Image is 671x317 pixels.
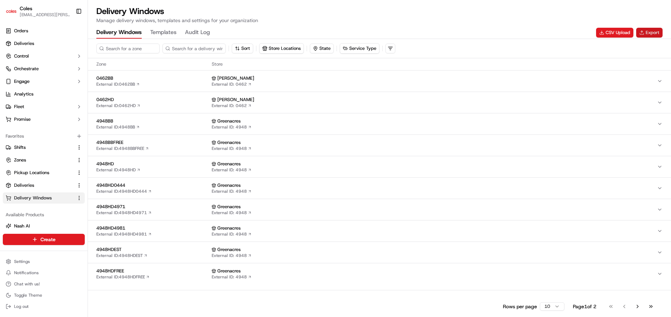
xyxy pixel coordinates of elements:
a: Pickup Locations [6,170,74,176]
button: State [310,44,334,53]
a: Deliveries [6,182,74,189]
button: [EMAIL_ADDRESS][PERSON_NAME][PERSON_NAME][DOMAIN_NAME] [20,12,70,18]
span: 4948BB [96,118,209,124]
button: Deliveries [3,180,85,191]
span: Greenacres [217,246,241,253]
span: Log out [14,304,28,309]
button: 4948BBFREEExternal ID:4948BBFREE GreenacresExternal ID: 4948 [88,135,671,156]
p: Rows per page [503,303,537,310]
span: Greenacres [217,182,241,189]
a: Nash AI [6,223,82,229]
a: External ID:4948HD4971 [96,210,152,216]
a: 📗Knowledge Base [4,99,57,112]
button: 0462HDExternal ID:0462HD [PERSON_NAME]External ID: 0462 [88,92,671,113]
button: Coles [20,5,32,12]
button: Shifts [3,142,85,153]
span: Analytics [14,91,33,97]
button: Delivery Windows [3,192,85,204]
span: 4948HD [96,161,209,167]
span: Pylon [70,119,85,124]
span: Greenacres [217,161,241,167]
div: Favorites [3,131,85,142]
span: Greenacres [217,225,241,231]
button: 4948HD0444External ID:4948HD0444 GreenacresExternal ID: 4948 [88,178,671,199]
a: External ID:0462HD [96,103,141,108]
h1: Delivery Windows [96,6,258,17]
a: External ID:4948HD4981 [96,231,152,237]
button: 4948HDESTExternal ID:4948HDEST GreenacresExternal ID: 4948 [88,242,671,263]
div: 📗 [7,103,13,108]
button: Chat with us! [3,279,85,289]
button: 0462BBExternal ID:0462BB [PERSON_NAME]External ID: 0462 [88,71,671,92]
span: Pickup Locations [14,170,49,176]
span: [PERSON_NAME] [217,97,254,103]
button: Delivery Windows [96,27,142,39]
a: External ID: 4948 [212,167,252,173]
span: Engage [14,78,30,85]
a: External ID:4948HD [96,167,141,173]
a: External ID: 4948 [212,231,252,237]
a: Shifts [6,144,74,151]
a: External ID: 4948 [212,146,252,151]
span: 0462BB [96,75,209,81]
button: Settings [3,257,85,266]
span: Nash AI [14,223,30,229]
input: Search for a delivery window [162,44,226,53]
a: External ID:4948HDFREE [96,274,150,280]
a: Powered byPylon [50,119,85,124]
span: 4948HD4971 [96,204,209,210]
span: Greenacres [217,268,241,274]
span: Create [40,236,56,243]
button: Promise [3,114,85,125]
button: Store Locations [259,43,304,54]
input: Search for a zone [96,44,160,53]
span: API Documentation [66,102,113,109]
a: Delivery Windows [6,195,74,201]
span: 4948HDEST [96,246,209,253]
button: Control [3,51,85,62]
span: Zones [14,157,26,163]
div: Available Products [3,209,85,220]
img: 1736555255976-a54dd68f-1ca7-489b-9aae-adbdc363a1c4 [7,67,20,80]
button: Export [636,28,663,38]
button: 4948HD4981External ID:4948HD4981 GreenacresExternal ID: 4948 [88,220,671,242]
a: External ID: 4948 [212,124,252,130]
a: External ID:4948BB [96,124,140,130]
span: Greenacres [217,118,241,124]
button: Store Locations [260,44,303,53]
button: Audit Log [185,27,210,39]
a: Zones [6,157,74,163]
span: Store [212,61,663,67]
input: Got a question? Start typing here... [18,45,127,53]
span: Notifications [14,270,39,276]
span: 4948HD4981 [96,225,209,231]
a: External ID:4948BBFREE [96,146,149,151]
button: Notifications [3,268,85,278]
button: Service Type [340,44,379,53]
span: Deliveries [14,40,34,47]
span: [PERSON_NAME] [217,75,254,81]
a: External ID: 0462 [212,103,252,108]
button: 4948BBExternal ID:4948BB GreenacresExternal ID: 4948 [88,113,671,134]
span: 0462HD [96,97,209,103]
span: 4948HDFREE [96,268,209,274]
button: 4948HDFREEExternal ID:4948HDFREE GreenacresExternal ID: 4948 [88,263,671,284]
span: 4948HD0444 [96,182,209,189]
a: External ID:4948HD0444 [96,189,152,194]
img: Coles [6,6,17,17]
button: Fleet [3,101,85,112]
a: External ID: 4948 [212,274,252,280]
a: External ID: 4948 [212,189,252,194]
span: Promise [14,116,31,123]
span: Shifts [14,144,26,151]
div: We're available if you need us! [24,74,89,80]
a: External ID: 4948 [212,210,252,216]
p: Manage delivery windows, templates and settings for your organization [96,17,258,24]
button: Start new chat [120,69,128,78]
span: Greenacres [217,139,241,146]
a: External ID: 4948 [212,253,252,258]
button: Pickup Locations [3,167,85,178]
button: ColesColes[EMAIL_ADDRESS][PERSON_NAME][PERSON_NAME][DOMAIN_NAME] [3,3,73,20]
span: Toggle Theme [14,292,42,298]
span: Zone [96,61,209,67]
